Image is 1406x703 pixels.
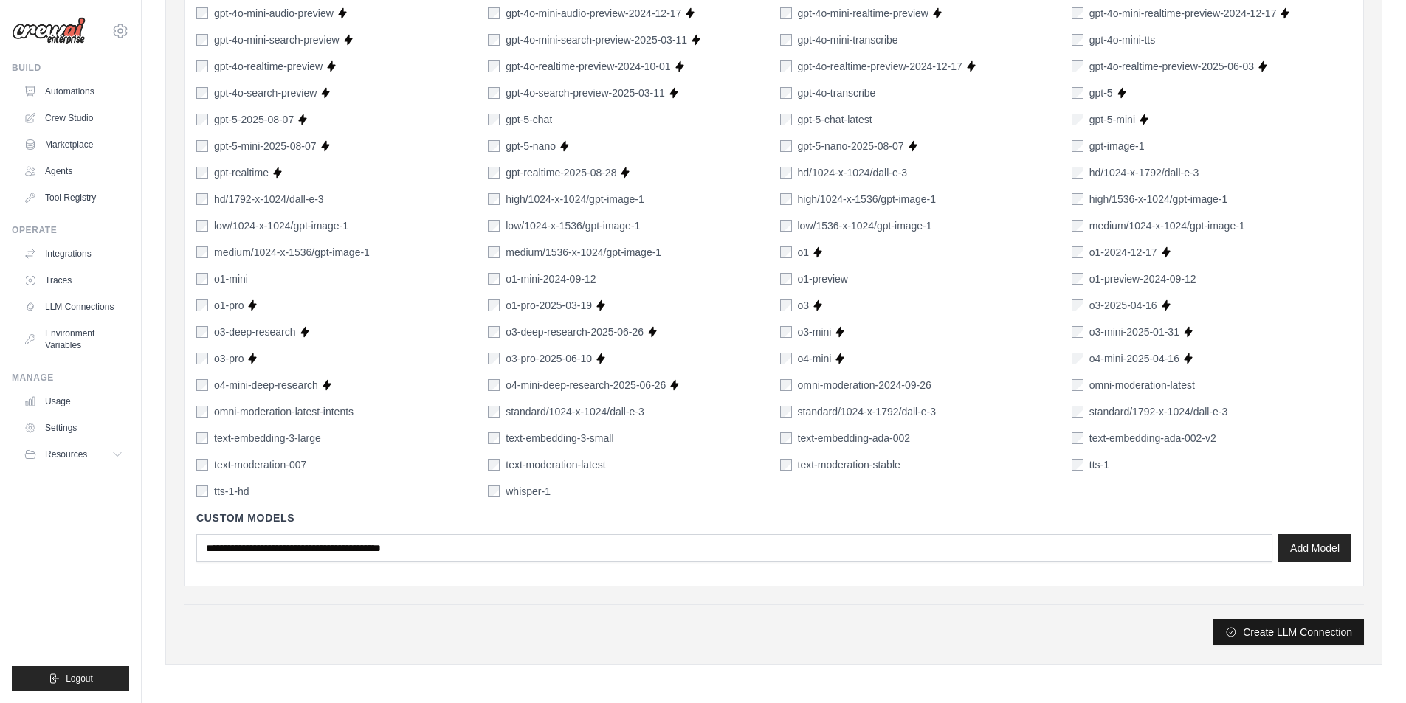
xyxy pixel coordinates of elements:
input: omni-moderation-2024-09-26 [780,379,792,391]
input: gpt-4o-realtime-preview-2025-06-03 [1072,60,1083,72]
a: Automations [18,80,129,103]
label: o3-deep-research [214,325,296,339]
input: gpt-realtime [196,167,208,179]
a: Marketplace [18,133,129,156]
label: o1-pro-2025-03-19 [506,298,592,313]
label: o3-pro-2025-06-10 [506,351,592,366]
a: Settings [18,416,129,440]
label: high/1024-x-1536/gpt-image-1 [798,192,937,207]
input: text-moderation-latest [488,459,500,471]
input: gpt-5-nano-2025-08-07 [780,140,792,152]
label: o1-preview-2024-09-12 [1089,271,1196,286]
input: text-embedding-ada-002 [780,432,792,444]
input: tts-1-hd [196,485,208,497]
input: gpt-4o-mini-search-preview [196,34,208,46]
label: o4-mini-deep-research-2025-06-26 [506,378,666,392]
label: o3-deep-research-2025-06-26 [506,325,644,339]
input: hd/1792-x-1024/dall-e-3 [196,193,208,205]
label: gpt-4o-search-preview-2025-03-11 [506,86,665,100]
input: low/1024-x-1536/gpt-image-1 [488,220,500,232]
label: gpt-4o-mini-audio-preview-2024-12-17 [506,6,681,21]
label: standard/1024-x-1024/dall-e-3 [506,404,644,419]
input: o3-mini [780,326,792,338]
input: gpt-5-mini-2025-08-07 [196,140,208,152]
label: text-embedding-3-small [506,431,613,446]
input: standard/1792-x-1024/dall-e-3 [1072,406,1083,418]
label: o4-mini [798,351,832,366]
label: medium/1024-x-1024/gpt-image-1 [1089,218,1245,233]
label: gpt-4o-mini-tts [1089,32,1155,47]
label: standard/1024-x-1792/dall-e-3 [798,404,937,419]
label: standard/1792-x-1024/dall-e-3 [1089,404,1228,419]
input: o1-pro [196,299,208,311]
input: gpt-5-2025-08-07 [196,114,208,125]
label: text-embedding-ada-002 [798,431,911,446]
input: gpt-realtime-2025-08-28 [488,167,500,179]
label: gpt-4o-mini-realtime-preview-2024-12-17 [1089,6,1277,21]
div: Build [12,62,129,74]
label: o3-mini-2025-01-31 [1089,325,1179,339]
label: gpt-4o-realtime-preview [214,59,323,74]
input: gpt-4o-realtime-preview [196,60,208,72]
iframe: Chat Widget [1332,632,1406,703]
input: o3-deep-research-2025-06-26 [488,326,500,338]
label: text-embedding-3-large [214,431,321,446]
label: text-moderation-007 [214,457,306,472]
a: Usage [18,389,129,413]
span: Logout [66,673,93,685]
label: o4-mini-2025-04-16 [1089,351,1179,366]
input: o4-mini-deep-research [196,379,208,391]
input: text-moderation-stable [780,459,792,471]
label: low/1536-x-1024/gpt-image-1 [798,218,932,233]
input: gpt-4o-mini-realtime-preview [780,7,792,19]
input: gpt-5-mini [1072,114,1083,125]
input: low/1536-x-1024/gpt-image-1 [780,220,792,232]
label: omni-moderation-2024-09-26 [798,378,931,392]
label: o1-2024-12-17 [1089,245,1157,260]
label: o1-mini-2024-09-12 [506,271,596,286]
input: gpt-4o-search-preview [196,87,208,99]
input: o1 [780,246,792,258]
input: omni-moderation-latest-intents [196,406,208,418]
label: gpt-5 [1089,86,1113,100]
input: o4-mini-2025-04-16 [1072,353,1083,364]
label: o3-mini [798,325,832,339]
a: Environment Variables [18,322,129,357]
label: o1 [798,245,810,260]
a: Crew Studio [18,106,129,130]
input: medium/1536-x-1024/gpt-image-1 [488,246,500,258]
h4: Custom Models [196,510,1351,525]
label: gpt-4o-mini-transcribe [798,32,898,47]
input: text-embedding-3-large [196,432,208,444]
label: omni-moderation-latest [1089,378,1195,392]
a: Integrations [18,242,129,266]
label: text-moderation-stable [798,457,900,472]
label: hd/1024-x-1792/dall-e-3 [1089,165,1199,180]
input: gpt-image-1 [1072,140,1083,152]
a: Agents [18,159,129,183]
a: Traces [18,269,129,292]
input: whisper-1 [488,485,500,497]
label: whisper-1 [506,484,551,499]
div: Operate [12,224,129,236]
label: text-moderation-latest [506,457,605,472]
input: o1-preview-2024-09-12 [1072,273,1083,285]
input: gpt-4o-mini-tts [1072,34,1083,46]
input: gpt-4o-mini-transcribe [780,34,792,46]
input: gpt-4o-transcribe [780,87,792,99]
label: medium/1536-x-1024/gpt-image-1 [506,245,661,260]
label: o4-mini-deep-research [214,378,318,392]
input: standard/1024-x-1024/dall-e-3 [488,406,500,418]
input: text-moderation-007 [196,459,208,471]
label: low/1024-x-1024/gpt-image-1 [214,218,348,233]
label: gpt-4o-realtime-preview-2025-06-03 [1089,59,1254,74]
input: o3-mini-2025-01-31 [1072,326,1083,338]
label: gpt-5-chat-latest [798,112,872,127]
button: Resources [18,443,129,466]
input: gpt-5-nano [488,140,500,152]
button: Add Model [1278,534,1351,562]
label: text-embedding-ada-002-v2 [1089,431,1216,446]
input: tts-1 [1072,459,1083,471]
input: omni-moderation-latest [1072,379,1083,391]
label: gpt-4o-search-preview [214,86,317,100]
